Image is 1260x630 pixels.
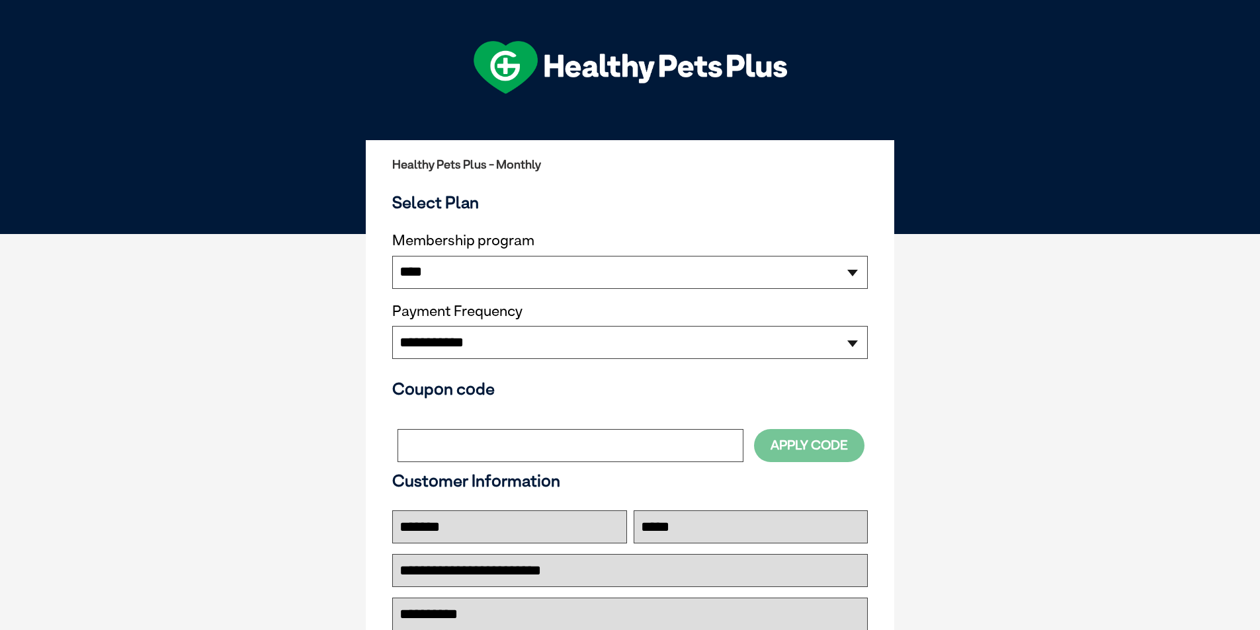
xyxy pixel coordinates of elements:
label: Payment Frequency [392,303,523,320]
label: Membership program [392,232,868,249]
h3: Coupon code [392,379,868,399]
img: hpp-logo-landscape-green-white.png [474,41,787,94]
button: Apply Code [754,429,864,461]
h2: Healthy Pets Plus - Monthly [392,158,868,171]
h3: Customer Information [392,471,868,491]
h3: Select Plan [392,192,868,212]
